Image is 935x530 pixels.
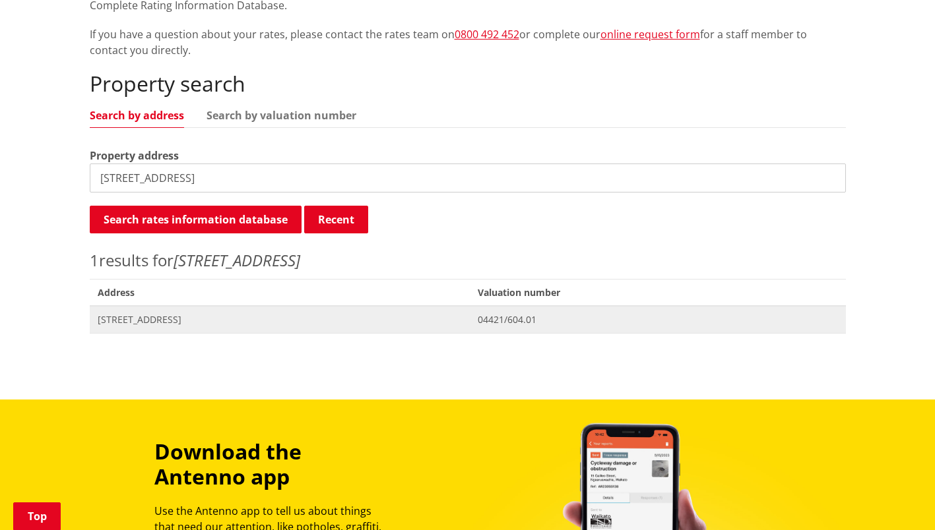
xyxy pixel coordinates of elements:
iframe: Messenger Launcher [874,475,922,522]
input: e.g. Duke Street NGARUAWAHIA [90,163,846,192]
a: [STREET_ADDRESS] 04421/604.01 [90,306,846,333]
h3: Download the Antenno app [154,439,393,490]
em: [STREET_ADDRESS] [174,249,300,271]
button: Recent [304,206,368,233]
span: Address [90,279,470,306]
a: Search by valuation number [207,110,356,121]
p: If you have a question about your rates, please contact the rates team on or complete our for a s... [90,26,846,58]
button: Search rates information database [90,206,302,233]
a: online request form [600,27,700,42]
h2: Property search [90,71,846,96]
a: Search by address [90,110,184,121]
span: [STREET_ADDRESS] [98,313,463,326]
a: 0800 492 452 [455,27,519,42]
span: 04421/604.01 [478,313,837,326]
span: 1 [90,249,99,271]
label: Property address [90,148,179,163]
a: Top [13,502,61,530]
span: Valuation number [470,279,845,306]
p: results for [90,249,846,272]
